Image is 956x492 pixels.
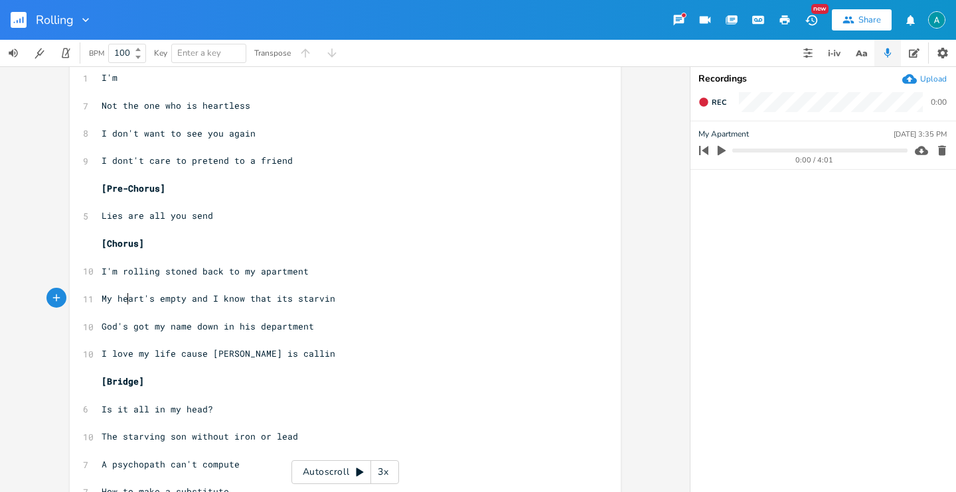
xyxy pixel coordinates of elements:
[102,127,256,139] span: I don't want to see you again
[102,182,165,194] span: [Pre-Chorus]
[832,9,892,31] button: Share
[698,74,948,84] div: Recordings
[36,14,74,26] span: Rolling
[154,49,167,57] div: Key
[902,72,947,86] button: Upload
[931,98,947,106] div: 0:00
[712,97,726,107] span: Rec
[811,4,829,14] div: New
[858,14,881,26] div: Share
[102,72,118,84] span: I'm
[89,50,104,57] div: BPM
[693,92,732,113] button: Rec
[102,430,298,442] span: The starving son without iron or lead
[102,320,314,332] span: God's got my name down in his department
[928,11,945,29] img: Alex
[102,99,250,111] span: Not the one who is heartless
[371,460,395,484] div: 3x
[254,49,291,57] div: Transpose
[291,460,399,484] div: Autoscroll
[102,347,335,359] span: I love my life cause [PERSON_NAME] is callin
[177,47,221,59] span: Enter a key
[798,8,825,32] button: New
[102,210,213,221] span: Lies are all you send
[102,154,293,166] span: I dont't care to pretend to a friend
[102,375,144,387] span: [Bridge]
[894,131,947,138] div: [DATE] 3:35 PM
[102,237,144,249] span: [Chorus]
[102,265,309,277] span: I'm rolling stoned back to my apartment
[722,156,908,164] div: 0:00 / 4:01
[102,292,335,304] span: My heart's empty and I know that its starvin
[102,458,240,470] span: A psychopath can't compute
[102,403,213,415] span: Is it all in my head?
[698,128,749,141] span: My Apartment
[920,74,947,84] div: Upload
